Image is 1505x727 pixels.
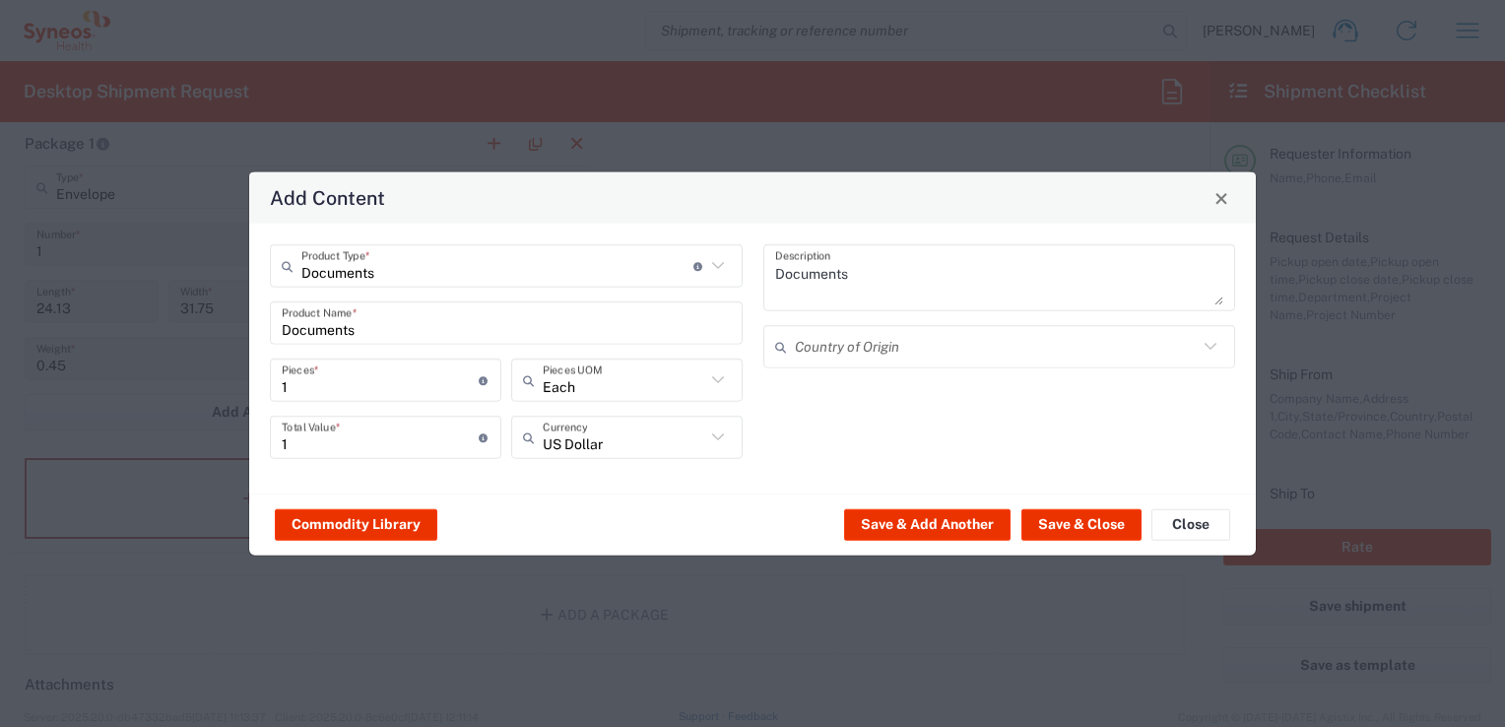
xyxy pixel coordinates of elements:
[275,508,437,540] button: Commodity Library
[270,183,385,212] h4: Add Content
[1208,184,1235,212] button: Close
[844,508,1011,540] button: Save & Add Another
[1151,508,1230,540] button: Close
[1021,508,1142,540] button: Save & Close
